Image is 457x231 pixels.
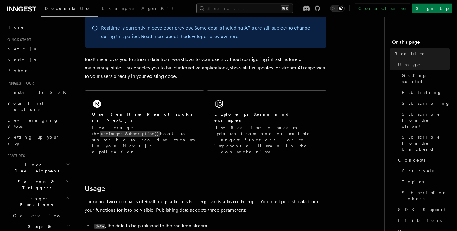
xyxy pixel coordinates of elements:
a: Subscribe from the backend [399,132,450,155]
span: Node.js [7,57,36,62]
span: Documentation [45,6,95,11]
a: Setting up your app [5,132,71,149]
span: Publishing [402,89,442,95]
code: useInngestSubscription() [100,131,160,137]
span: Home [7,24,24,30]
a: Sign Up [412,4,452,13]
a: Documentation [41,2,98,17]
span: Overview [13,213,75,218]
li: , the data to be published to the realtime stream [92,222,326,230]
span: Usage [398,62,420,68]
a: Topics [399,176,450,187]
a: Overview [11,210,71,221]
h2: Use Realtime React hooks in Next.js [92,111,197,123]
span: Getting started [402,72,450,85]
a: Python [5,65,71,76]
h2: Explore patterns and examples [214,111,319,123]
strong: publishing [165,199,211,204]
span: Subscription Tokens [402,190,450,202]
a: developer preview here [186,34,238,39]
kbd: ⌘K [281,5,289,11]
a: Limitations [396,215,450,226]
a: Subscribing [399,98,450,109]
span: Features [5,153,25,158]
button: Local Development [5,159,71,176]
a: Usage [85,184,105,193]
a: Subscription Tokens [399,187,450,204]
span: Local Development [5,162,66,174]
p: Leverage the hook to subscribe to realtime streams in your Next.js application. [92,125,197,155]
button: Search...⌘K [196,4,293,13]
span: Subscribing [402,100,450,106]
a: Usage [396,59,450,70]
a: Concepts [396,155,450,165]
span: Concepts [398,157,425,163]
a: Your first Functions [5,98,71,115]
span: Setting up your app [7,135,59,146]
button: Toggle dark mode [330,5,345,12]
span: Install the SDK [7,90,70,95]
p: Realtime allows you to stream data from workflows to your users without configuring infrastructur... [85,55,326,81]
span: Next.js [7,47,36,51]
span: SDK Support [398,207,446,213]
p: There are two core parts of Realtime: and . You must publish data from your functions for it to b... [85,197,326,214]
a: AgentKit [138,2,177,16]
button: Inngest Functions [5,193,71,210]
span: Realtime [394,51,425,57]
span: Subscribe from the backend [402,134,450,152]
span: Channels [402,168,434,174]
span: Inngest tour [5,81,34,86]
p: Use Realtime to stream updates from one or multiple Inngest functions, or to implement a Human-in... [214,125,319,155]
a: Leveraging Steps [5,115,71,132]
button: Events & Triggers [5,176,71,193]
span: Inngest Functions [5,196,65,208]
span: Events & Triggers [5,179,66,191]
span: AgentKit [141,6,173,11]
a: Getting started [399,70,450,87]
strong: subscribing [219,199,258,204]
a: Realtime [392,48,450,59]
a: Install the SDK [5,87,71,98]
a: Subscribe from the client [399,109,450,132]
span: Quick start [5,37,31,42]
a: Node.js [5,54,71,65]
a: Examples [98,2,138,16]
span: Python [7,68,29,73]
span: Topics [402,179,424,185]
a: Use Realtime React hooks in Next.jsLeverage theuseInngestSubscription()hook to subscribe to realt... [85,90,204,162]
p: Realtime is currently in developer preview. Some details including APIs are still subject to chan... [101,24,319,41]
a: Contact sales [355,4,410,13]
span: Subscribe from the client [402,111,450,129]
a: SDK Support [396,204,450,215]
a: Home [5,22,71,33]
code: data [94,224,105,229]
span: Your first Functions [7,101,43,112]
a: Next.js [5,43,71,54]
span: Examples [102,6,134,11]
span: Leveraging Steps [7,118,58,129]
span: Limitations [398,217,442,223]
h4: On this page [392,39,450,48]
a: Channels [399,165,450,176]
a: Explore patterns and examplesUse Realtime to stream updates from one or multiple Inngest function... [207,90,326,162]
a: Publishing [399,87,450,98]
